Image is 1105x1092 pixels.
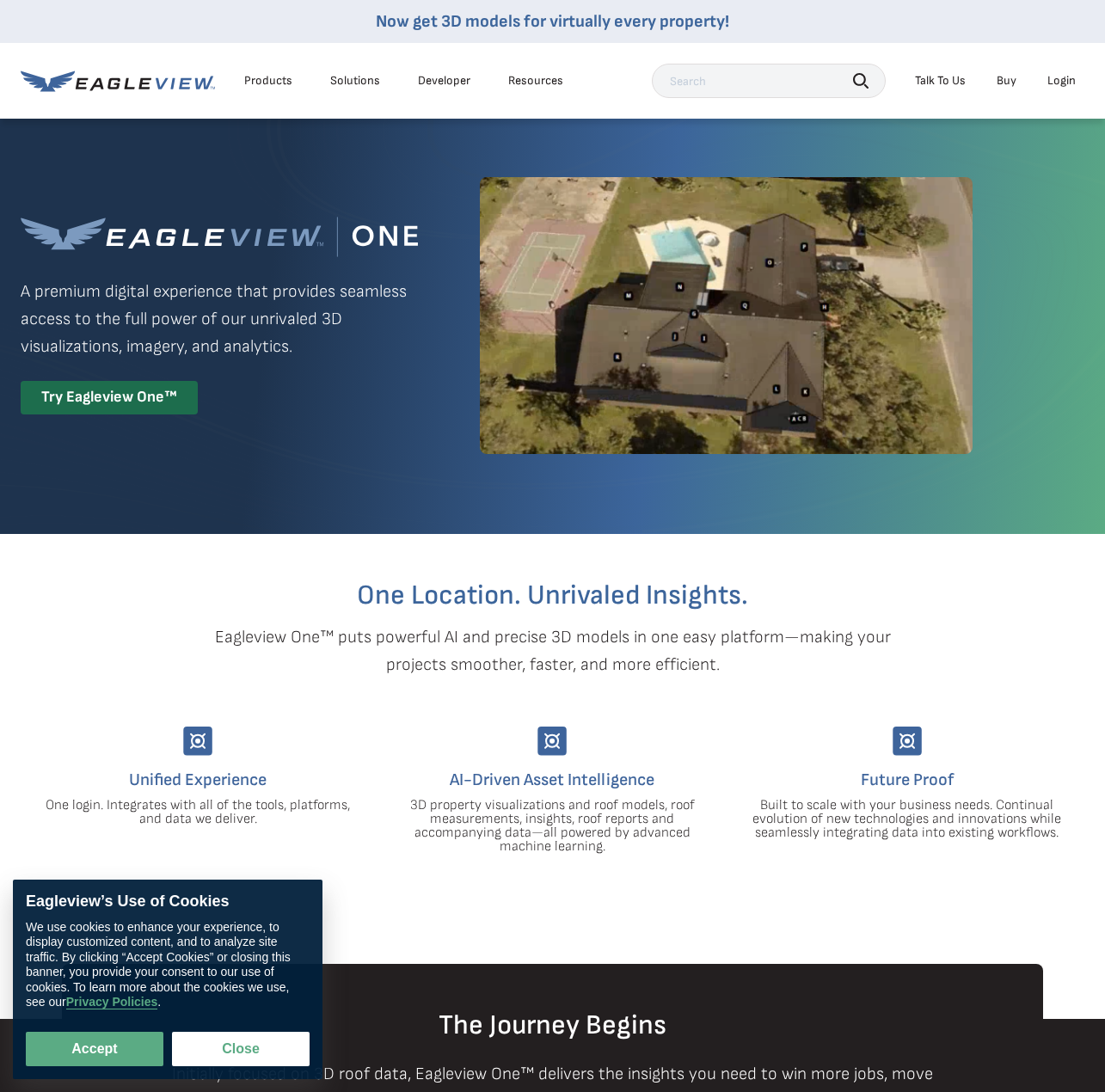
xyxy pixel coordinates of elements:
[185,623,921,678] p: Eagleview One™ puts powerful AI and precise 3D models in one easy platform—making your projects s...
[62,1012,1043,1040] h2: The Journey Begins
[26,893,310,911] div: Eagleview’s Use of Cookies
[508,73,563,89] div: Resources
[172,1032,310,1066] button: Close
[34,799,362,826] p: One login. Integrates with all of the tools, platforms, and data we deliver.
[26,1032,163,1066] button: Accept
[743,766,1071,794] h4: Future Proof
[1047,73,1076,89] div: Login
[21,278,418,360] p: A premium digital experience that provides seamless access to the full power of our unrivaled 3D ...
[66,996,158,1010] a: Privacy Policies
[183,727,212,756] img: Group-9744.svg
[26,920,310,1010] div: We use cookies to enhance your experience, to display customized content, and to analyze site tra...
[997,73,1016,89] a: Buy
[388,799,716,854] p: 3D property visualizations and roof models, roof measurements, insights, roof reports and accompa...
[418,73,470,89] a: Developer
[893,727,922,756] img: Group-9744.svg
[244,73,292,89] div: Products
[537,727,567,756] img: Group-9744.svg
[330,73,380,89] div: Solutions
[652,64,886,98] input: Search
[34,582,1071,610] h2: One Location. Unrivaled Insights.
[388,766,716,794] h4: AI-Driven Asset Intelligence
[915,73,966,89] div: Talk To Us
[21,217,418,257] img: Eagleview One™
[34,766,362,794] h4: Unified Experience
[376,11,729,32] a: Now get 3D models for virtually every property!
[21,381,198,414] div: Try Eagleview One™
[743,799,1071,840] p: Built to scale with your business needs. Continual evolution of new technologies and innovations ...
